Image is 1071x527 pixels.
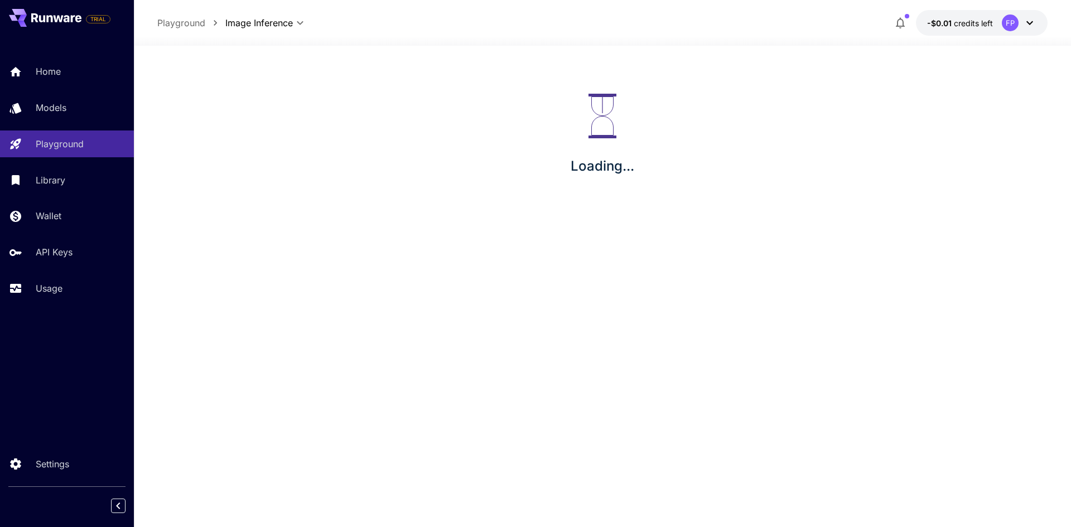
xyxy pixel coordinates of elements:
[36,173,65,187] p: Library
[954,18,993,28] span: credits left
[36,209,61,223] p: Wallet
[86,15,110,23] span: TRIAL
[36,101,66,114] p: Models
[157,16,225,30] nav: breadcrumb
[36,245,73,259] p: API Keys
[225,16,293,30] span: Image Inference
[36,137,84,151] p: Playground
[111,499,126,513] button: Collapse sidebar
[36,457,69,471] p: Settings
[916,10,1048,36] button: -$0.0082FP
[86,12,110,26] span: Add your payment card to enable full platform functionality.
[1002,14,1019,31] div: FP
[927,18,954,28] span: -$0.01
[119,496,134,516] div: Collapse sidebar
[36,282,62,295] p: Usage
[36,65,61,78] p: Home
[927,17,993,29] div: -$0.0082
[571,156,634,176] p: Loading...
[157,16,205,30] a: Playground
